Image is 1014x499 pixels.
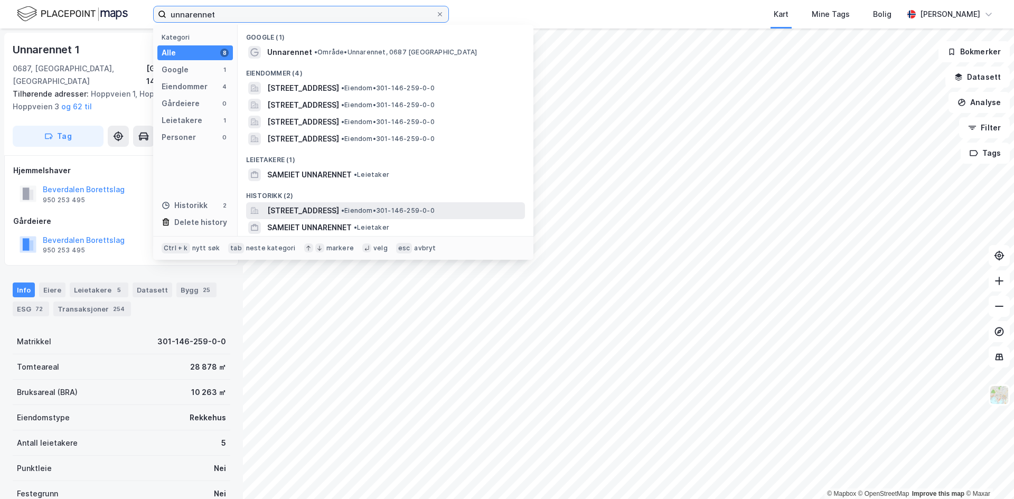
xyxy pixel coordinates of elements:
[267,46,312,59] span: Unnarennet
[267,168,352,181] span: SAMEIET UNNARENNET
[53,302,131,316] div: Transaksjoner
[267,82,339,95] span: [STREET_ADDRESS]
[314,48,317,56] span: •
[238,183,533,202] div: Historikk (2)
[267,204,339,217] span: [STREET_ADDRESS]
[43,196,85,204] div: 950 253 495
[267,116,339,128] span: [STREET_ADDRESS]
[17,437,78,449] div: Antall leietakere
[33,304,45,314] div: 72
[373,244,388,252] div: velg
[396,243,412,253] div: esc
[912,490,964,497] a: Improve this map
[162,131,196,144] div: Personer
[246,244,296,252] div: neste kategori
[190,411,226,424] div: Rekkehus
[162,80,208,93] div: Eiendommer
[220,65,229,74] div: 1
[162,46,176,59] div: Alle
[414,244,436,252] div: avbryt
[157,335,226,348] div: 301-146-259-0-0
[341,135,344,143] span: •
[238,61,533,80] div: Eiendommer (4)
[341,118,344,126] span: •
[961,448,1014,499] div: Kontrollprogram for chat
[220,82,229,91] div: 4
[341,101,344,109] span: •
[341,206,344,214] span: •
[228,243,244,253] div: tab
[774,8,788,21] div: Kart
[162,243,190,253] div: Ctrl + k
[220,99,229,108] div: 0
[812,8,850,21] div: Mine Tags
[166,6,436,22] input: Søk på adresse, matrikkel, gårdeiere, leietakere eller personer
[920,8,980,21] div: [PERSON_NAME]
[114,285,124,295] div: 5
[17,361,59,373] div: Tomteareal
[341,135,435,143] span: Eiendom • 301-146-259-0-0
[191,386,226,399] div: 10 263 ㎡
[238,147,533,166] div: Leietakere (1)
[220,201,229,210] div: 2
[13,62,146,88] div: 0687, [GEOGRAPHIC_DATA], [GEOGRAPHIC_DATA]
[174,216,227,229] div: Delete history
[858,490,909,497] a: OpenStreetMap
[146,62,230,88] div: [GEOGRAPHIC_DATA], 146/259
[43,246,85,255] div: 950 253 495
[13,126,104,147] button: Tag
[13,302,49,316] div: ESG
[201,285,212,295] div: 25
[354,171,389,179] span: Leietaker
[176,283,217,297] div: Bygg
[162,114,202,127] div: Leietakere
[938,41,1010,62] button: Bokmerker
[267,133,339,145] span: [STREET_ADDRESS]
[354,171,357,178] span: •
[162,33,233,41] div: Kategori
[13,164,230,177] div: Hjemmelshaver
[220,133,229,142] div: 0
[314,48,477,57] span: Område • Unnarennet, 0687 [GEOGRAPHIC_DATA]
[341,206,435,215] span: Eiendom • 301-146-259-0-0
[341,118,435,126] span: Eiendom • 301-146-259-0-0
[190,361,226,373] div: 28 878 ㎡
[989,385,1009,405] img: Z
[162,63,189,76] div: Google
[17,335,51,348] div: Matrikkel
[827,490,856,497] a: Mapbox
[326,244,354,252] div: markere
[949,92,1010,113] button: Analyse
[133,283,172,297] div: Datasett
[267,221,352,234] span: SAMEIET UNNARENNET
[192,244,220,252] div: nytt søk
[945,67,1010,88] button: Datasett
[17,5,128,23] img: logo.f888ab2527a4732fd821a326f86c7f29.svg
[341,84,344,92] span: •
[959,117,1010,138] button: Filter
[17,462,52,475] div: Punktleie
[70,283,128,297] div: Leietakere
[220,116,229,125] div: 1
[238,25,533,44] div: Google (1)
[873,8,891,21] div: Bolig
[13,283,35,297] div: Info
[17,386,78,399] div: Bruksareal (BRA)
[267,99,339,111] span: [STREET_ADDRESS]
[961,143,1010,164] button: Tags
[13,41,82,58] div: Unnarennet 1
[354,223,389,232] span: Leietaker
[13,89,91,98] span: Tilhørende adresser:
[961,448,1014,499] iframe: Chat Widget
[13,215,230,228] div: Gårdeiere
[221,437,226,449] div: 5
[39,283,65,297] div: Eiere
[341,101,435,109] span: Eiendom • 301-146-259-0-0
[341,84,435,92] span: Eiendom • 301-146-259-0-0
[111,304,127,314] div: 254
[162,97,200,110] div: Gårdeiere
[162,199,208,212] div: Historikk
[17,411,70,424] div: Eiendomstype
[13,88,222,113] div: Hoppveien 1, Hoppveien 2, Hoppveien 3
[220,49,229,57] div: 8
